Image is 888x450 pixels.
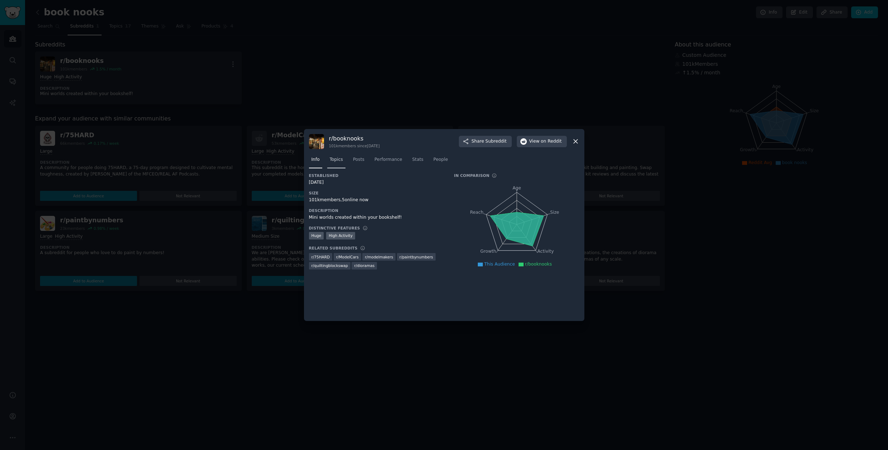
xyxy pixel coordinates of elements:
[354,263,374,268] span: r/ dioramas
[353,157,364,163] span: Posts
[365,254,393,259] span: r/ modelmakers
[309,197,444,203] div: 101k members, 5 online now
[399,254,433,259] span: r/ paintbynumbers
[410,154,426,169] a: Stats
[309,179,444,186] div: [DATE]
[327,154,345,169] a: Topics
[454,173,490,178] h3: In Comparison
[330,157,343,163] span: Topics
[471,138,506,145] span: Share
[309,226,360,231] h3: Distinctive Features
[550,209,559,214] tspan: Size
[541,138,561,145] span: on Reddit
[484,262,515,267] span: This Audience
[309,232,324,239] div: Huge
[326,232,355,239] div: High Activity
[309,214,444,221] div: Mini worlds created within your bookshelf!
[329,135,380,142] h3: r/ booknooks
[309,191,444,196] h3: Size
[459,136,511,147] button: ShareSubreddit
[311,263,348,268] span: r/ quiltingblockswap
[309,246,358,251] h3: Related Subreddits
[336,254,359,259] span: r/ ModelCars
[485,138,506,145] span: Subreddit
[372,154,405,169] a: Performance
[329,143,380,148] div: 101k members since [DATE]
[431,154,451,169] a: People
[374,157,402,163] span: Performance
[309,134,324,149] img: booknooks
[480,249,496,254] tspan: Growth
[433,157,448,163] span: People
[512,186,521,191] tspan: Age
[412,157,423,163] span: Stats
[537,249,554,254] tspan: Activity
[309,154,322,169] a: Info
[350,154,367,169] a: Posts
[529,138,562,145] span: View
[525,262,552,267] span: r/booknooks
[309,173,444,178] h3: Established
[311,254,330,259] span: r/ 75HARD
[311,157,320,163] span: Info
[309,208,444,213] h3: Description
[470,209,484,214] tspan: Reach
[517,136,567,147] button: Viewon Reddit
